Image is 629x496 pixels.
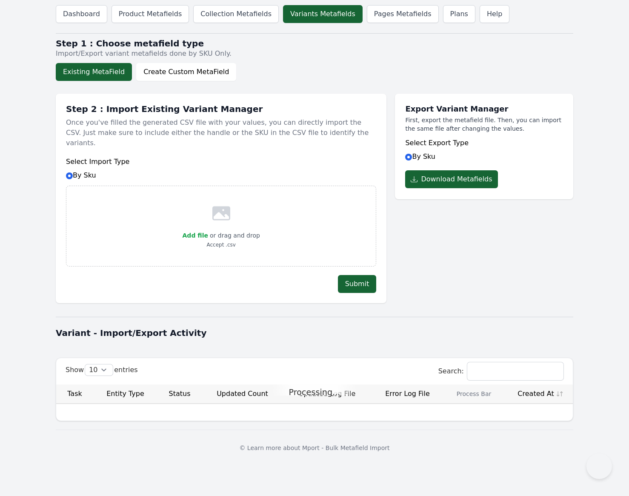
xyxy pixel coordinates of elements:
[208,230,260,241] p: or drag and drop
[66,104,376,114] h1: Step 2 : Import Existing Variant Manager
[56,38,573,49] h2: Step 1 : Choose metafield type
[56,5,107,23] a: Dashboard
[136,63,236,81] button: Create Custom MetaField
[302,444,390,451] a: Mport - Bulk Metafield Import
[438,367,563,375] label: Search:
[112,5,189,23] a: Product Metafields
[480,5,509,23] a: Help
[405,138,563,148] h6: Select Export Type
[66,157,376,167] h6: Select Import Type
[56,63,132,81] button: Existing MetaField
[183,232,208,239] span: Add file
[66,366,138,374] label: Show entries
[272,378,357,396] div: Processing...
[66,157,376,181] div: By Sku
[193,5,279,23] a: Collection Metafields
[239,444,300,451] span: © Learn more about
[443,5,475,23] a: Plans
[85,364,113,376] select: Showentries
[405,138,563,162] div: By Sku
[586,453,612,479] iframe: Toggle Customer Support
[367,5,439,23] a: Pages Metafields
[504,384,573,404] th: Created At
[467,362,563,380] input: Search:
[283,5,363,23] a: Variants Metafields
[405,116,563,133] p: First, export the metafield file. Then, you can import the same file after changing the values.
[183,241,260,249] p: Accept .csv
[56,49,573,59] p: Import/Export variant metafields done by SKU Only.
[405,104,563,114] h1: Export Variant Manager
[66,114,376,152] p: Once you've filled the generated CSV file with your values, you can directly import the CSV. Just...
[338,275,377,293] button: Submit
[405,170,497,188] button: Download Metafields
[56,327,573,339] h1: Variant - Import/Export Activity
